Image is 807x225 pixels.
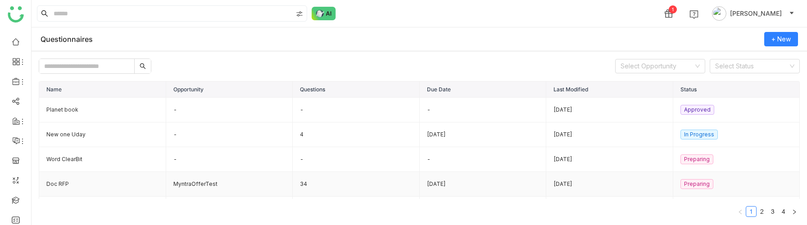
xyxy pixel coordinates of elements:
td: 34 [293,172,420,197]
th: Questions [293,81,420,98]
a: 1 [746,207,756,216]
a: 3 [768,207,778,216]
nz-tag: In Progress [680,130,718,139]
td: Planet book [39,98,166,122]
nz-tag: Preparing [680,179,713,189]
th: Status [673,81,800,98]
th: Name [39,81,166,98]
a: 2 [757,207,767,216]
div: [DATE] [553,106,666,114]
li: 4 [778,206,789,217]
td: Test_Prompt_Account_Summary [39,197,166,221]
td: - [293,147,420,172]
th: Last Modified [546,81,673,98]
button: Next Page [789,206,800,217]
td: MyntraOfferTest [166,172,293,197]
td: Doc RFP [39,172,166,197]
img: search-type.svg [296,10,303,18]
td: United Oil Refinery Generators [166,197,293,221]
span: + New [771,34,791,44]
span: [PERSON_NAME] [730,9,782,18]
nz-tag: Preparing [680,154,713,164]
td: - [166,98,293,122]
td: - [293,98,420,122]
th: Due Date [420,81,547,98]
button: [PERSON_NAME] [710,6,796,21]
a: 4 [779,207,789,216]
button: Previous Page [735,206,746,217]
div: [DATE] [553,155,666,164]
nz-tag: Approved [680,105,714,115]
div: [DATE] [553,130,666,139]
th: Opportunity [166,81,293,98]
img: ask-buddy-normal.svg [312,7,336,20]
td: Word ClearBit [39,147,166,172]
td: - [420,98,547,122]
li: 2 [757,206,767,217]
td: - [420,147,547,172]
li: 3 [767,206,778,217]
button: + New [764,32,798,46]
td: [DATE] [420,122,547,147]
div: 1 [669,5,677,13]
img: help.svg [689,10,698,19]
td: - [166,122,293,147]
div: Questionnaires [41,35,93,44]
td: - [166,147,293,172]
td: 4 [293,197,420,221]
td: 4 [293,122,420,147]
td: [DATE] [420,172,547,197]
img: avatar [712,6,726,21]
li: 1 [746,206,757,217]
td: [DATE] [420,197,547,221]
div: [DATE] [553,180,666,189]
img: logo [8,6,24,22]
td: New one Uday [39,122,166,147]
